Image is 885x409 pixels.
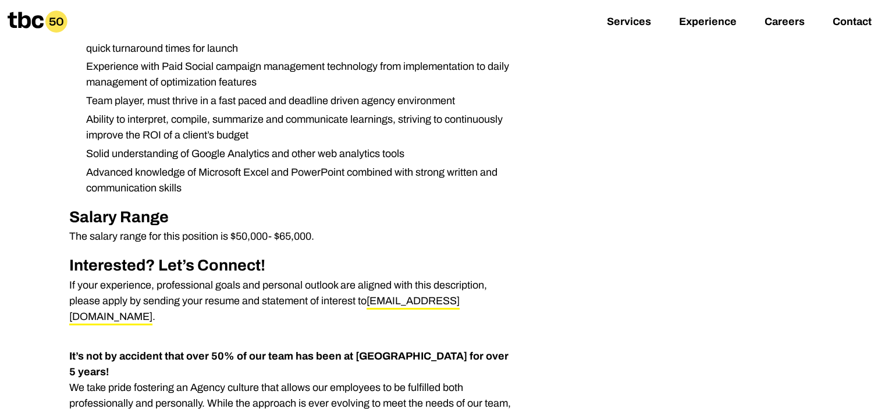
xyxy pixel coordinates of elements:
[69,205,516,229] h2: Salary Range
[77,165,516,196] li: Advanced knowledge of Microsoft Excel and PowerPoint combined with strong written and communicati...
[69,350,509,378] strong: It’s not by accident that over 50% of our team has been at [GEOGRAPHIC_DATA] for over 5 years!
[765,16,805,30] a: Careers
[607,16,651,30] a: Services
[69,254,516,278] h2: Interested? Let’s Connect!
[77,146,516,162] li: Solid understanding of Google Analytics and other web analytics tools
[833,16,872,30] a: Contact
[77,59,516,90] li: Experience with Paid Social campaign management technology from implementation to daily managemen...
[77,112,516,143] li: Ability to interpret, compile, summarize and communicate learnings, striving to continuously impr...
[69,229,516,244] p: The salary range for this position is $50,000- $65,000.
[69,278,516,325] p: If your experience, professional goals and personal outlook are aligned with this description, pl...
[679,16,737,30] a: Experience
[77,93,516,109] li: Team player, must thrive in a fast paced and deadline driven agency environment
